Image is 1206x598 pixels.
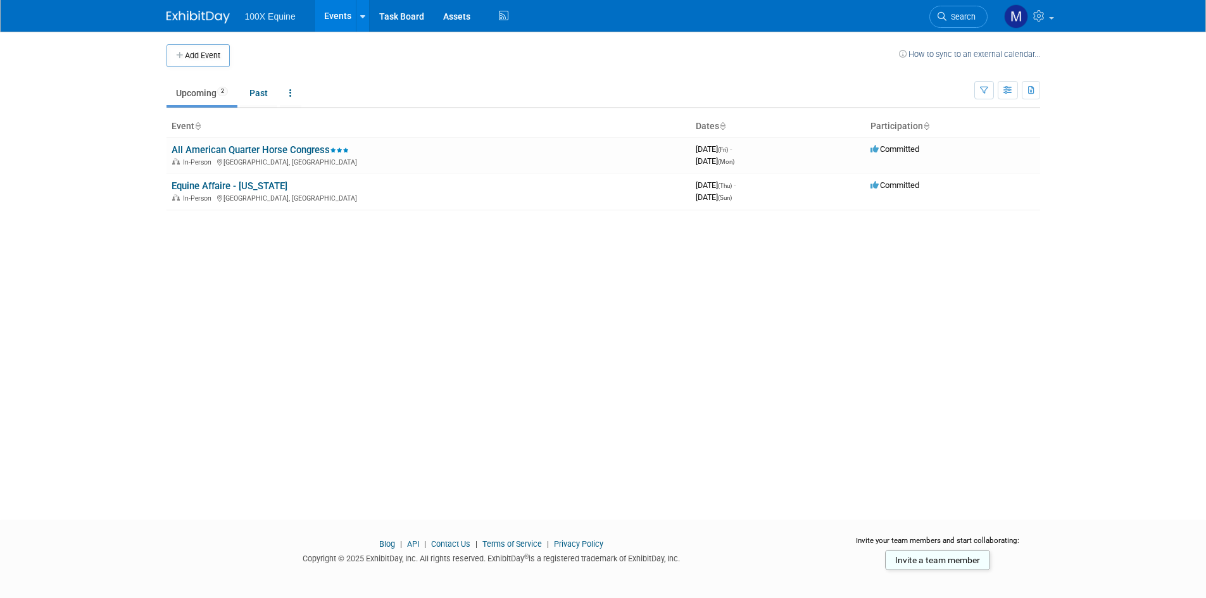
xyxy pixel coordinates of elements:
a: Search [929,6,988,28]
a: Sort by Participation Type [923,121,929,131]
a: How to sync to an external calendar... [899,49,1040,59]
span: Committed [870,144,919,154]
div: Invite your team members and start collaborating: [836,535,1040,554]
div: [GEOGRAPHIC_DATA], [GEOGRAPHIC_DATA] [172,192,686,202]
a: Terms of Service [482,539,542,549]
span: | [397,539,405,549]
span: - [734,180,736,190]
a: Invite a team member [885,550,990,570]
span: (Mon) [718,158,734,165]
span: 100X Equine [245,11,296,22]
span: | [421,539,429,549]
th: Event [166,116,691,137]
span: [DATE] [696,144,732,154]
img: ExhibitDay [166,11,230,23]
sup: ® [524,553,529,560]
div: [GEOGRAPHIC_DATA], [GEOGRAPHIC_DATA] [172,156,686,166]
a: Past [240,81,277,105]
span: (Fri) [718,146,728,153]
a: Contact Us [431,539,470,549]
span: In-Person [183,194,215,202]
img: Mia Maniaci [1004,4,1028,28]
span: In-Person [183,158,215,166]
span: Committed [870,180,919,190]
span: | [544,539,552,549]
a: API [407,539,419,549]
span: (Thu) [718,182,732,189]
th: Dates [691,116,865,137]
a: All American Quarter Horse Congress [172,144,349,156]
a: Upcoming2 [166,81,237,105]
a: Sort by Start Date [719,121,725,131]
span: [DATE] [696,156,734,166]
div: Copyright © 2025 ExhibitDay, Inc. All rights reserved. ExhibitDay is a registered trademark of Ex... [166,550,817,564]
span: [DATE] [696,192,732,202]
span: | [472,539,481,549]
a: Sort by Event Name [194,121,201,131]
a: Blog [379,539,395,549]
span: 2 [217,87,228,96]
a: Equine Affaire - [US_STATE] [172,180,287,192]
span: [DATE] [696,180,736,190]
button: Add Event [166,44,230,67]
span: - [730,144,732,154]
span: Search [946,12,976,22]
a: Privacy Policy [554,539,603,549]
th: Participation [865,116,1040,137]
span: (Sun) [718,194,732,201]
img: In-Person Event [172,194,180,201]
img: In-Person Event [172,158,180,165]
